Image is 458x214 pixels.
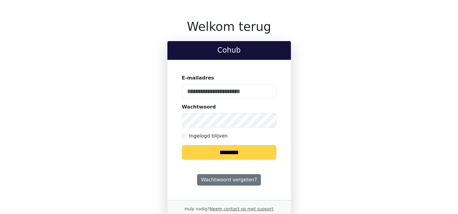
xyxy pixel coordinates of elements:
label: E-mailadres [182,74,214,82]
h1: Welkom terug [167,19,291,34]
keeper-lock: Open Keeper Popup [264,88,271,95]
label: Wachtwoord [182,103,216,111]
a: Wachtwoord vergeten? [197,174,261,186]
a: Neem contact op met support [210,206,273,211]
small: Hulp nodig? [185,206,274,211]
label: Ingelogd blijven [189,132,228,140]
h2: Cohub [172,46,286,55]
